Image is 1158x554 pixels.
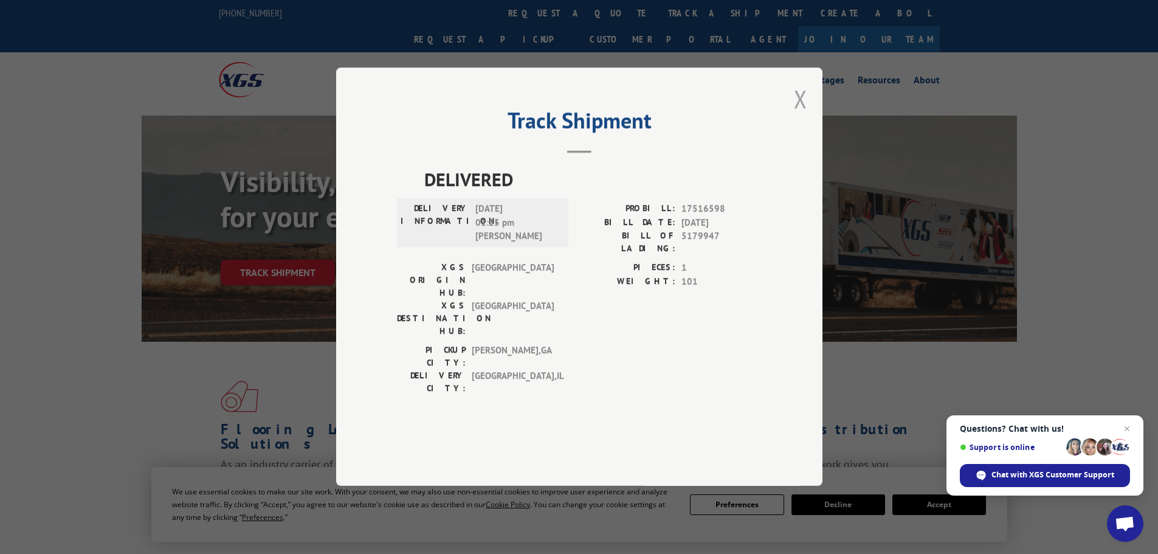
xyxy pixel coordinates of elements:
[401,203,469,244] label: DELIVERY INFORMATION:
[397,112,762,135] h2: Track Shipment
[681,261,762,275] span: 1
[991,469,1114,480] span: Chat with XGS Customer Support
[472,300,554,338] span: [GEOGRAPHIC_DATA]
[579,275,675,289] label: WEIGHT:
[1107,505,1143,542] div: Open chat
[472,370,554,395] span: [GEOGRAPHIC_DATA] , IL
[1120,421,1134,436] span: Close chat
[397,370,466,395] label: DELIVERY CITY:
[681,216,762,230] span: [DATE]
[579,230,675,255] label: BILL OF LADING:
[960,464,1130,487] div: Chat with XGS Customer Support
[681,203,762,216] span: 17516598
[579,261,675,275] label: PIECES:
[397,261,466,300] label: XGS ORIGIN HUB:
[960,424,1130,434] span: Questions? Chat with us!
[681,275,762,289] span: 101
[579,203,675,216] label: PROBILL:
[475,203,557,244] span: [DATE] 01:25 pm [PERSON_NAME]
[472,344,554,370] span: [PERSON_NAME] , GA
[579,216,675,230] label: BILL DATE:
[681,230,762,255] span: 5179947
[397,344,466,370] label: PICKUP CITY:
[424,166,762,193] span: DELIVERED
[794,83,807,115] button: Close modal
[397,300,466,338] label: XGS DESTINATION HUB:
[960,443,1062,452] span: Support is online
[472,261,554,300] span: [GEOGRAPHIC_DATA]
